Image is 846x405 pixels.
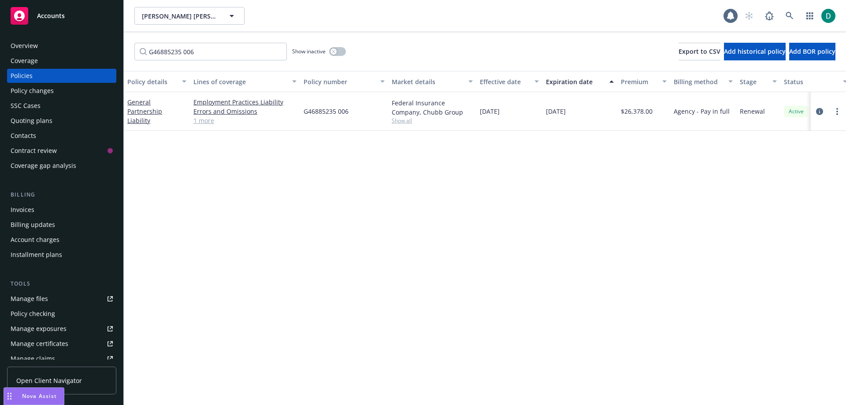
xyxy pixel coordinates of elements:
span: G46885235 006 [304,107,349,116]
div: Manage exposures [11,322,67,336]
a: Invoices [7,203,116,217]
span: Accounts [37,12,65,19]
a: Manage files [7,292,116,306]
div: Status [784,77,838,86]
div: Account charges [11,233,59,247]
div: Manage certificates [11,337,68,351]
div: Contract review [11,144,57,158]
button: Market details [388,71,476,92]
div: Invoices [11,203,34,217]
div: Manage claims [11,352,55,366]
a: Policy changes [7,84,116,98]
button: Lines of coverage [190,71,300,92]
div: Billing method [674,77,723,86]
div: SSC Cases [11,99,41,113]
span: Show all [392,117,473,124]
a: more [832,106,842,117]
span: Agency - Pay in full [674,107,730,116]
button: Add BOR policy [789,43,835,60]
div: Quoting plans [11,114,52,128]
div: Coverage gap analysis [11,159,76,173]
span: [PERSON_NAME] [PERSON_NAME], Inc [142,11,218,21]
a: Start snowing [740,7,758,25]
button: Nova Assist [4,387,64,405]
a: Manage claims [7,352,116,366]
button: Billing method [670,71,736,92]
div: Policy changes [11,84,54,98]
div: Policy number [304,77,375,86]
span: Renewal [740,107,765,116]
a: Search [781,7,798,25]
div: Policy details [127,77,177,86]
a: Policy checking [7,307,116,321]
button: [PERSON_NAME] [PERSON_NAME], Inc [134,7,245,25]
button: Add historical policy [724,43,786,60]
button: Stage [736,71,780,92]
button: Export to CSV [679,43,720,60]
div: Premium [621,77,657,86]
a: Policies [7,69,116,83]
button: Policy details [124,71,190,92]
a: 1 more [193,116,297,125]
a: Accounts [7,4,116,28]
div: Drag to move [4,388,15,405]
div: Effective date [480,77,529,86]
a: SSC Cases [7,99,116,113]
div: Policy checking [11,307,55,321]
div: Expiration date [546,77,604,86]
div: Installment plans [11,248,62,262]
a: Coverage gap analysis [7,159,116,173]
div: Stage [740,77,767,86]
span: Add BOR policy [789,47,835,56]
div: Lines of coverage [193,77,287,86]
button: Policy number [300,71,388,92]
a: Contract review [7,144,116,158]
a: Quoting plans [7,114,116,128]
a: Contacts [7,129,116,143]
span: [DATE] [546,107,566,116]
div: Billing [7,190,116,199]
a: Report a Bug [761,7,778,25]
span: Export to CSV [679,47,720,56]
div: Manage files [11,292,48,306]
div: Overview [11,39,38,53]
a: circleInformation [814,106,825,117]
div: Market details [392,77,463,86]
span: $26,378.00 [621,107,653,116]
span: Open Client Navigator [16,376,82,385]
a: Coverage [7,54,116,68]
a: General Partnership Liability [127,98,162,125]
a: Manage certificates [7,337,116,351]
div: Billing updates [11,218,55,232]
div: Contacts [11,129,36,143]
div: Tools [7,279,116,288]
a: Installment plans [7,248,116,262]
a: Overview [7,39,116,53]
button: Premium [617,71,670,92]
input: Filter by keyword... [134,43,287,60]
a: Manage exposures [7,322,116,336]
a: Account charges [7,233,116,247]
span: Show inactive [292,48,326,55]
a: Errors and Omissions [193,107,297,116]
span: Active [787,108,805,115]
button: Effective date [476,71,542,92]
img: photo [821,9,835,23]
button: Expiration date [542,71,617,92]
div: Policies [11,69,33,83]
span: [DATE] [480,107,500,116]
a: Billing updates [7,218,116,232]
div: Federal Insurance Company, Chubb Group [392,98,473,117]
a: Switch app [801,7,819,25]
span: Nova Assist [22,392,57,400]
span: Add historical policy [724,47,786,56]
div: Coverage [11,54,38,68]
a: Employment Practices Liability [193,97,297,107]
